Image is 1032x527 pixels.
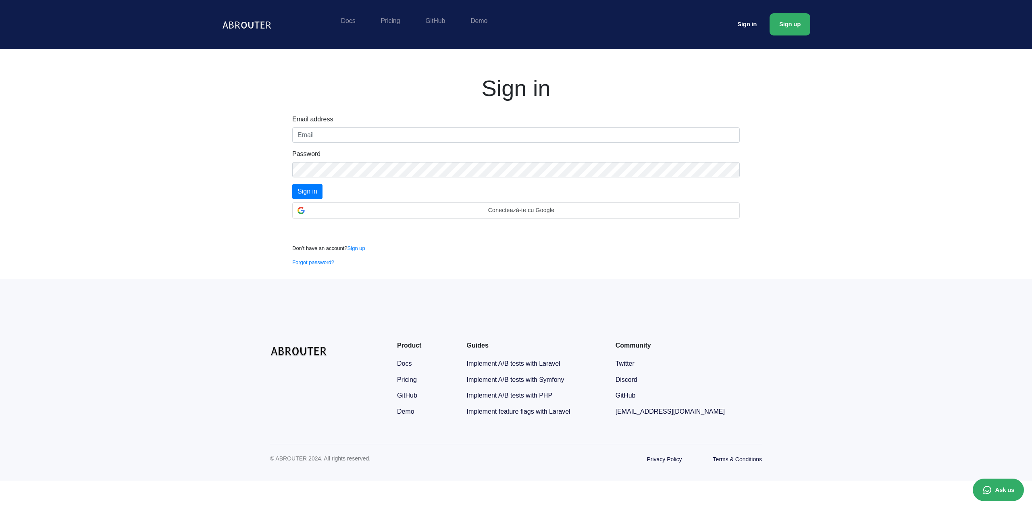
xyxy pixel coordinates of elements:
a: Docs [337,13,360,28]
a: logo [270,341,330,423]
a: Pricing [397,376,417,383]
label: Password [292,149,320,159]
a: Pricing [377,13,404,28]
span: Conectează-te cu Google [308,206,734,215]
a: Implement A/B tests with Symfony [467,376,564,383]
a: Privacy Policy [647,456,682,462]
img: logo [270,341,330,359]
a: Docs [397,360,412,367]
a: Sign up [347,245,365,251]
a: Sign up [770,13,810,35]
div: Product [397,341,459,351]
a: Implement feature flags with Laravel [467,408,570,415]
a: GitHub [397,392,417,399]
div: Guides [467,341,608,351]
p: Don’t have an account? [292,244,740,252]
a: Sign in [728,15,766,33]
button: Ask us [973,479,1024,501]
img: Logo [222,16,274,32]
a: GitHub [616,392,636,399]
a: Twitter [616,360,635,367]
a: GitHub [421,13,449,28]
a: Implement A/B tests with PHP [467,392,553,399]
iframe: Butonul Conectează-te cu Google [288,218,383,235]
h1: Sign in [12,75,1020,102]
div: Conectează-te cu Google. Se deschide într-o filă nouă [292,218,379,235]
div: Conectează-te cu Google [292,202,740,219]
a: [EMAIL_ADDRESS][DOMAIN_NAME] [616,408,725,415]
input: Sign in [292,184,322,199]
a: Terms & Conditions [713,456,762,462]
a: Implement A/B tests with Laravel [467,360,560,367]
input: Email [292,127,740,143]
a: Demo [466,13,491,28]
div: © ABROUTER 2024. All rights reserved. [270,454,370,471]
a: Forgot password? [292,259,334,265]
a: Discord [616,376,637,383]
a: Demo [397,408,414,415]
div: Community [616,341,762,351]
label: Email address [292,115,333,124]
